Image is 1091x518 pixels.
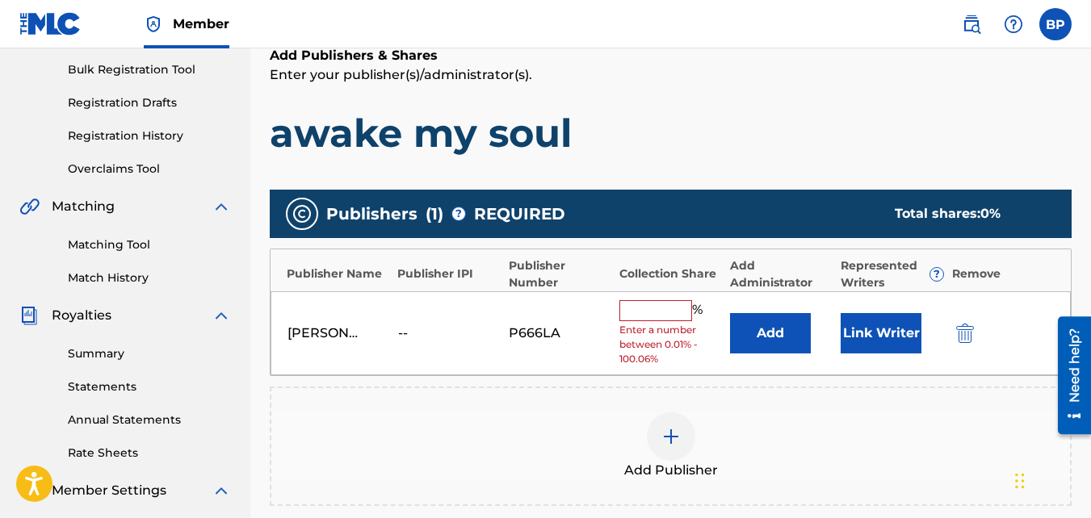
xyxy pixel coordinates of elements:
div: Collection Share [619,265,722,282]
span: Royalties [52,306,111,325]
img: MLC Logo [19,12,82,36]
iframe: Resource Center [1046,310,1091,440]
a: Match History [68,269,231,286]
div: Help [997,8,1030,40]
a: Rate Sheets [68,445,231,462]
div: Total shares: [895,204,1039,223]
span: ( 1 ) [426,202,443,226]
img: 12a2ab48e56ec057fbd8.svg [956,324,974,343]
div: Publisher IPI [397,265,500,282]
img: add [661,427,681,446]
div: Remove [952,265,1055,282]
img: expand [212,306,231,325]
img: publishers [292,204,312,223]
a: Annual Statements [68,411,231,428]
div: Publisher Name [287,265,389,282]
a: Statements [68,378,231,395]
a: Public Search [955,8,988,40]
div: Publisher Number [509,257,611,291]
img: Top Rightsholder [144,15,163,34]
div: Add Administrator [730,257,833,291]
img: expand [212,197,231,216]
div: User Menu [1039,8,1072,40]
img: help [1004,15,1023,34]
a: Matching Tool [68,236,231,253]
img: search [962,15,981,34]
button: Add [730,313,811,353]
span: % [692,300,707,321]
a: Summary [68,345,231,362]
div: Represented Writers [841,257,943,291]
span: Publishers [326,202,418,226]
div: Drag [1015,457,1025,505]
p: Enter your publisher(s)/administrator(s). [270,65,1072,85]
span: Enter a number between 0.01% - 100.06% [619,323,722,366]
a: Registration History [68,127,231,144]
img: expand [212,481,231,500]
a: Overclaims Tool [68,161,231,178]
h1: awake my soul [270,109,1072,157]
iframe: Chat Widget [1010,441,1091,518]
img: Royalties [19,306,39,325]
span: Matching [52,197,115,216]
button: Link Writer [841,313,921,353]
span: ? [930,268,943,281]
span: 0 % [980,206,1001,221]
h6: Add Publishers & Shares [270,46,1072,65]
a: Registration Drafts [68,94,231,111]
img: Matching [19,197,40,216]
span: ? [452,207,465,220]
span: Add Publisher [624,461,718,480]
a: Bulk Registration Tool [68,61,231,78]
span: REQUIRED [474,202,565,226]
span: Member Settings [52,481,166,500]
span: Member [173,15,229,33]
